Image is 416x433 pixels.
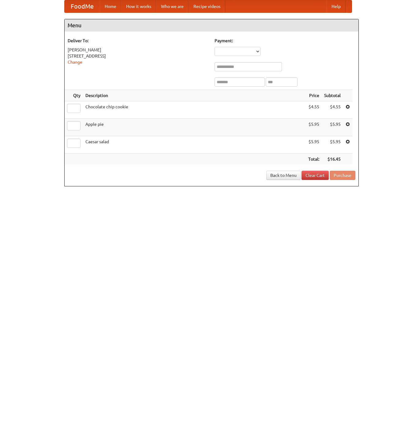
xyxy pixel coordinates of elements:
[306,101,322,119] td: $4.55
[306,136,322,154] td: $5.95
[121,0,156,13] a: How it works
[68,38,208,44] h5: Deliver To:
[65,90,83,101] th: Qty
[65,0,100,13] a: FoodMe
[306,119,322,136] td: $5.95
[302,171,329,180] a: Clear Cart
[322,136,343,154] td: $5.95
[266,171,301,180] a: Back to Menu
[83,90,306,101] th: Description
[215,38,355,44] h5: Payment:
[330,171,355,180] button: Purchase
[327,0,346,13] a: Help
[322,90,343,101] th: Subtotal
[322,101,343,119] td: $4.55
[189,0,225,13] a: Recipe videos
[306,90,322,101] th: Price
[83,136,306,154] td: Caesar salad
[68,47,208,53] div: [PERSON_NAME]
[83,101,306,119] td: Chocolate chip cookie
[306,154,322,165] th: Total:
[156,0,189,13] a: Who we are
[68,53,208,59] div: [STREET_ADDRESS]
[83,119,306,136] td: Apple pie
[322,119,343,136] td: $5.95
[322,154,343,165] th: $16.45
[65,19,358,32] h4: Menu
[68,60,82,65] a: Change
[100,0,121,13] a: Home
